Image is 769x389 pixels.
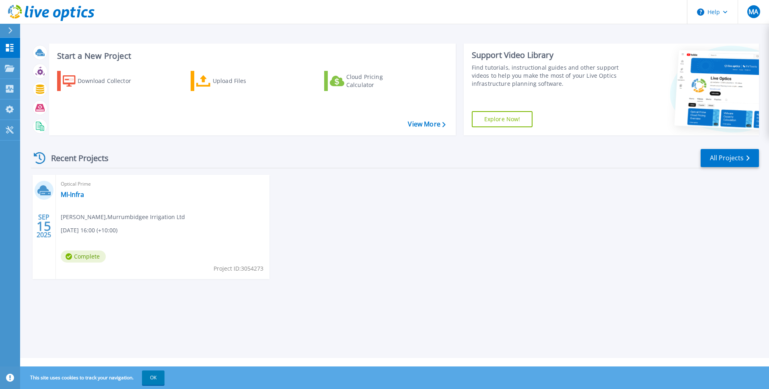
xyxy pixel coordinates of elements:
div: Download Collector [78,73,142,89]
a: Download Collector [57,71,147,91]
a: Explore Now! [472,111,533,127]
div: Recent Projects [31,148,119,168]
span: Optical Prime [61,180,265,188]
span: Complete [61,250,106,263]
a: Upload Files [191,71,280,91]
span: MA [748,8,758,15]
span: This site uses cookies to track your navigation. [22,370,164,385]
h3: Start a New Project [57,52,445,60]
span: [PERSON_NAME] , Murrumbidgee Irrigation Ltd [61,213,185,221]
a: MI-Infra [61,190,84,199]
a: Cloud Pricing Calculator [324,71,414,91]
a: View More [408,120,445,128]
span: 15 [37,223,51,230]
div: Cloud Pricing Calculator [346,73,411,89]
span: Project ID: 3054273 [214,264,263,273]
div: Upload Files [213,73,277,89]
button: OK [142,370,164,385]
div: Find tutorials, instructional guides and other support videos to help you make the most of your L... [472,64,622,88]
span: [DATE] 16:00 (+10:00) [61,226,117,235]
div: Support Video Library [472,50,622,60]
div: SEP 2025 [36,211,51,241]
a: All Projects [701,149,759,167]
